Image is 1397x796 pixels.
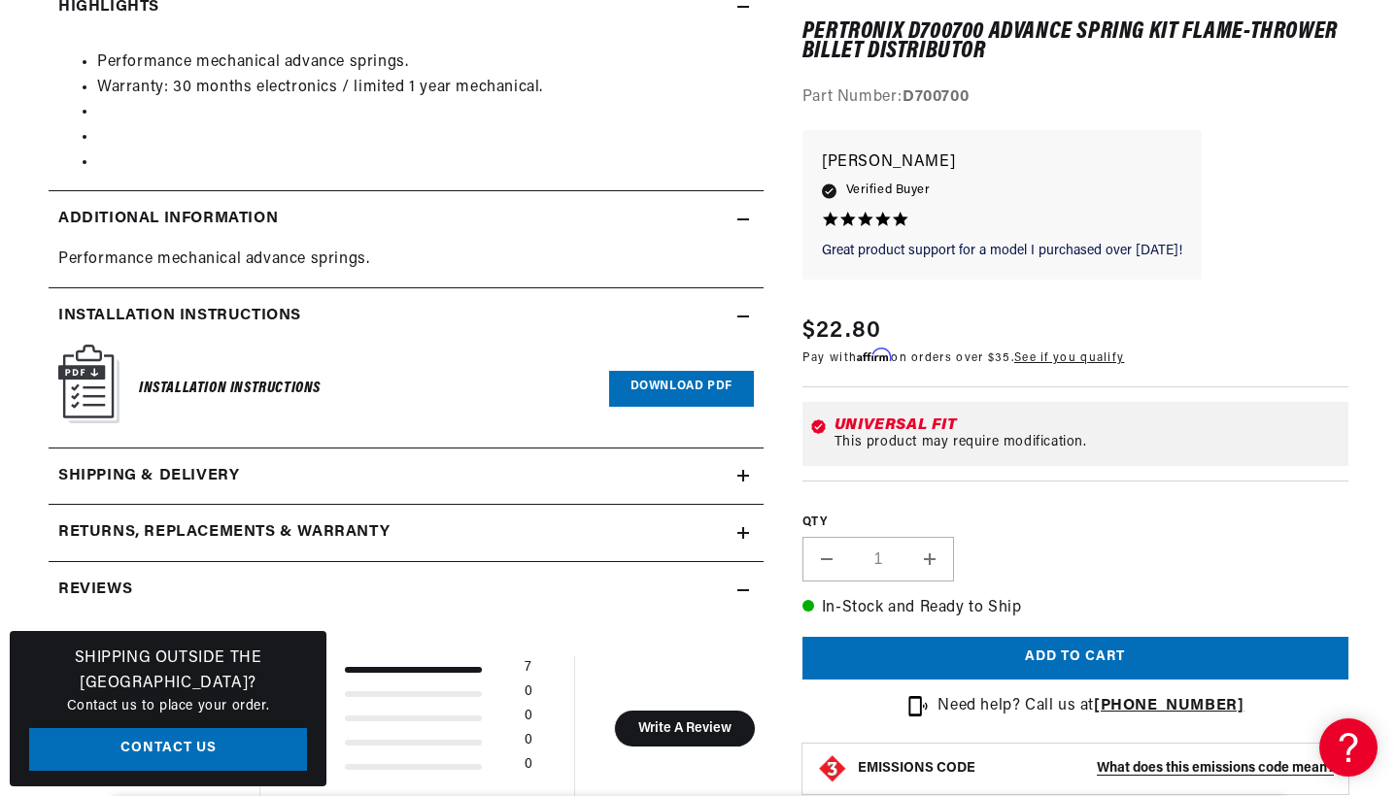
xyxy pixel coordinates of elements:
[835,417,1341,433] div: Universal Fit
[1097,761,1334,776] strong: What does this emissions code mean?
[609,371,754,407] a: Download PDF
[525,708,532,732] div: 0
[49,562,764,618] summary: Reviews
[525,659,531,683] div: 7
[802,86,1348,112] div: Part Number:
[937,694,1244,719] p: Need help? Call us at
[294,659,532,683] div: 5 star by 7 reviews
[525,756,532,780] div: 0
[29,647,307,696] h3: Shipping Outside the [GEOGRAPHIC_DATA]?
[1014,353,1124,365] a: See if you qualify - Learn more about Affirm Financing (opens in modal)
[29,728,307,772] a: Contact Us
[857,348,891,363] span: Affirm
[49,288,764,345] summary: Installation instructions
[802,22,1348,62] h1: PerTronix D700700 Advance Spring Kit Flame-Thrower Billet Distributor
[58,578,132,603] h2: Reviews
[58,248,754,273] p: Performance mechanical advance springs.
[294,708,532,732] div: 3 star by 0 reviews
[1094,698,1244,713] a: [PHONE_NUMBER]
[817,753,848,784] img: Emissions code
[525,683,532,708] div: 0
[58,345,119,423] img: Instruction Manual
[58,520,390,546] h2: Returns, Replacements & Warranty
[802,349,1125,368] p: Pay with on orders over $35.
[802,514,1348,531] label: QTY
[139,376,321,402] h6: Installation Instructions
[614,711,755,746] button: Write A Review
[858,761,975,776] strong: EMISSIONS CODE
[822,149,1182,177] p: [PERSON_NAME]
[822,242,1182,261] p: Great product support for a model I purchased over [DATE]!
[49,448,764,505] summary: Shipping & Delivery
[802,637,1348,680] button: Add to cart
[835,435,1341,450] div: This product may require modification.
[294,683,532,708] div: 4 star by 0 reviews
[858,760,1334,778] button: EMISSIONS CODEWhat does this emissions code mean?
[58,464,239,489] h2: Shipping & Delivery
[802,596,1348,621] p: In-Stock and Ready to Ship
[29,696,307,717] p: Contact us to place your order.
[58,207,278,232] h2: Additional Information
[58,304,301,329] h2: Installation instructions
[49,191,764,248] summary: Additional Information
[525,732,532,756] div: 0
[903,90,969,106] strong: D700700
[294,756,532,780] div: 1 star by 0 reviews
[294,732,532,756] div: 2 star by 0 reviews
[97,50,754,76] li: Performance mechanical advance springs.
[846,181,930,202] span: Verified Buyer
[97,76,754,101] li: Warranty: 30 months electronics / limited 1 year mechanical.
[802,315,882,349] span: $22.80
[49,505,764,561] summary: Returns, Replacements & Warranty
